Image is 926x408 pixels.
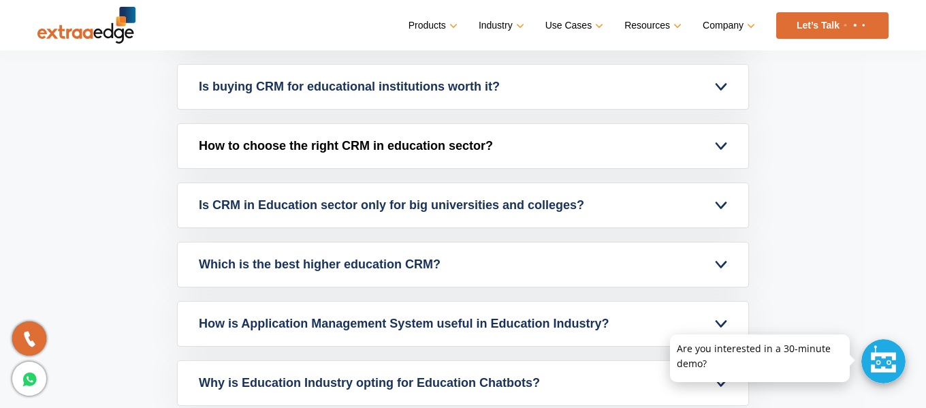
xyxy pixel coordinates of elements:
a: Products [409,16,455,35]
a: Company [703,16,752,35]
a: How to choose the right CRM in education sector? [178,124,748,168]
a: Use Cases [545,16,601,35]
div: Chat [861,339,906,383]
a: Industry [479,16,522,35]
a: Resources [624,16,679,35]
a: Let’s Talk [776,12,889,39]
a: Is buying CRM for educational institutions worth it? [178,65,748,109]
a: Which is the best higher education CRM? [178,242,748,287]
a: Why is Education Industry opting for Education Chatbots? [178,361,748,405]
a: Is CRM in Education sector only for big universities and colleges? [178,183,748,227]
a: How is Application Management System useful in Education Industry? [178,302,748,346]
